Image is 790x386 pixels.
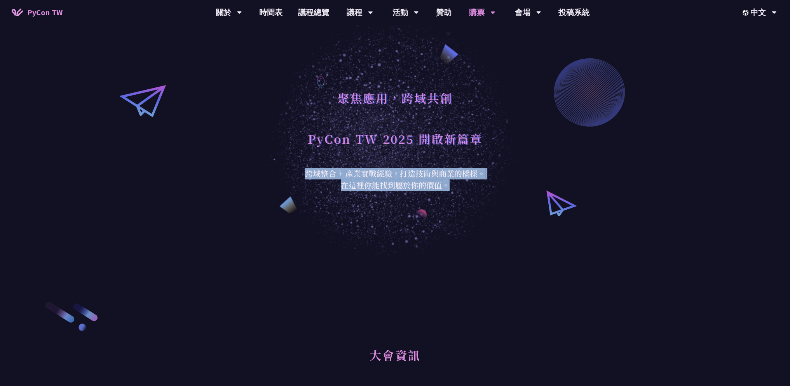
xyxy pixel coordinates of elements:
[12,9,23,16] img: Home icon of PyCon TW 2025
[27,7,63,18] span: PyCon TW
[126,339,664,382] h2: 大會資訊
[4,3,70,22] a: PyCon TW
[300,168,490,191] div: 跨域整合 + 產業實戰經驗，打造技術與商業的橋樑。 在這裡你能找到屬於你的價值。
[743,10,750,16] img: Locale Icon
[337,86,453,110] h1: 聚焦應用，跨域共創
[308,127,483,150] h1: PyCon TW 2025 開啟新篇章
